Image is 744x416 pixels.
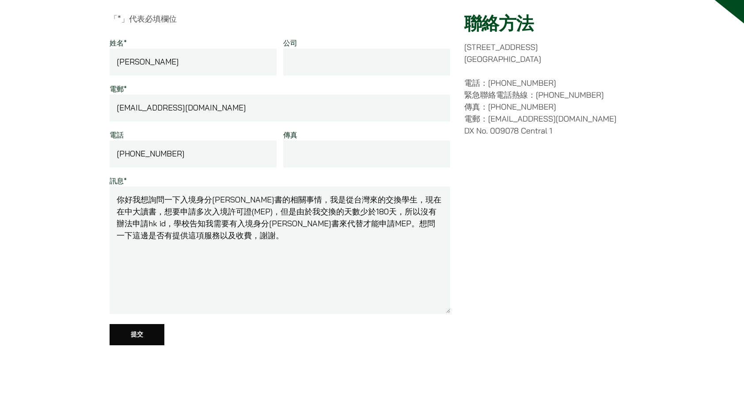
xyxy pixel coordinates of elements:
[464,13,634,34] h2: 聯絡方法
[110,13,450,25] p: 「 」代表必填欄位
[283,38,297,47] label: 公司
[283,130,297,139] label: 傳真
[110,130,124,139] label: 電話
[110,176,127,185] label: 訊息
[110,38,127,47] label: 姓名
[464,77,634,137] p: 電話：[PHONE_NUMBER] 緊急聯絡電話熱線：[PHONE_NUMBER] 傳真：[PHONE_NUMBER] 電郵：[EMAIL_ADDRESS][DOMAIN_NAME] DX No...
[110,84,127,93] label: 電郵
[464,41,634,65] p: [STREET_ADDRESS] [GEOGRAPHIC_DATA]
[110,324,164,345] input: 提交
